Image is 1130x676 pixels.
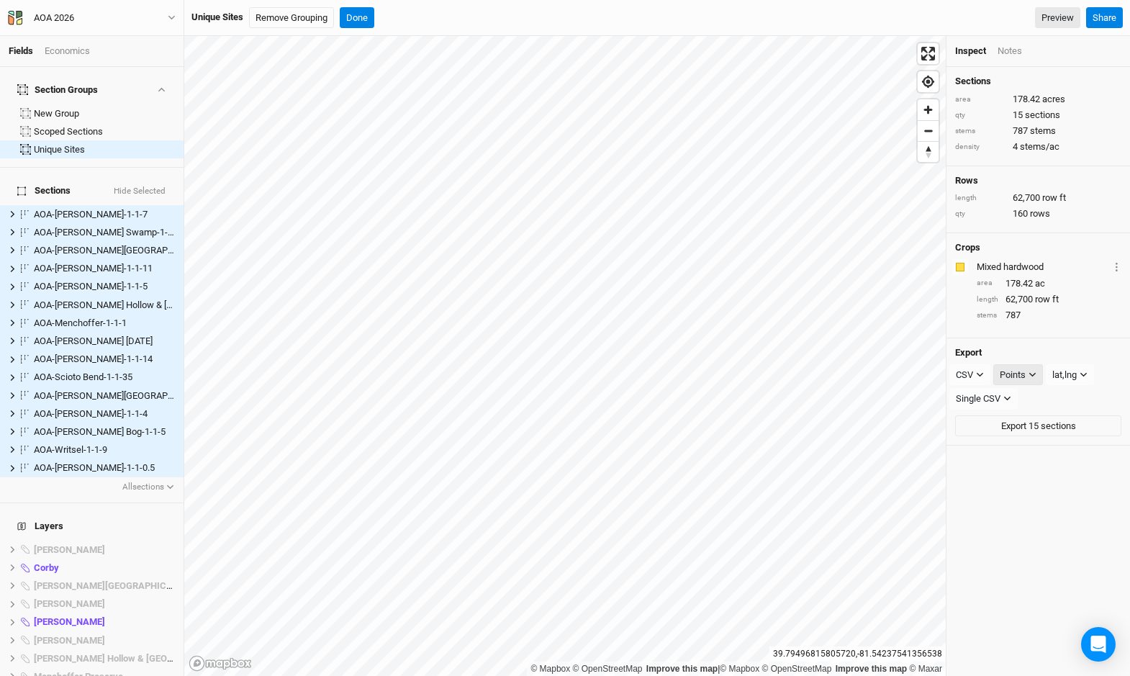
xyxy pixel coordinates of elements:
[34,353,153,364] span: AOA-[PERSON_NAME]-1-1-14
[955,207,1121,220] div: 160
[918,120,939,141] button: Zoom out
[34,209,175,220] div: AOA-Adelphi Moraine-1-1-7
[955,191,1121,204] div: 62,700
[977,294,998,305] div: length
[1042,191,1066,204] span: row ft
[34,544,105,555] span: [PERSON_NAME]
[977,309,1121,322] div: 787
[955,142,1005,153] div: density
[34,444,107,455] span: AOA-Writsel-1-1-9
[34,245,175,256] div: AOA-Darby Lakes Preserve-1-1-3
[1042,93,1065,106] span: acres
[113,186,166,197] button: Hide Selected
[340,7,374,29] button: Done
[1086,7,1123,29] button: Share
[34,11,74,25] div: AOA 2026
[836,664,907,674] a: Improve this map
[34,281,148,292] span: AOA-[PERSON_NAME]-1-1-5
[1030,125,1056,138] span: stems
[34,353,175,365] div: AOA-Riddle-1-1-14
[955,175,1121,186] h4: Rows
[34,245,235,256] span: AOA-[PERSON_NAME][GEOGRAPHIC_DATA]-1-1-3
[720,664,759,674] a: Mapbox
[34,408,148,419] span: AOA-[PERSON_NAME]-1-1-4
[34,126,175,138] div: Scoped Sections
[909,664,942,674] a: Maxar
[998,45,1022,58] div: Notes
[34,426,166,437] span: AOA-[PERSON_NAME] Bog-1-1-5
[955,415,1121,437] button: Export 15 sections
[918,141,939,162] button: Reset bearing to north
[956,368,973,382] div: CSV
[34,426,175,438] div: AOA-Utzinger Bog-1-1-5
[1000,368,1026,382] div: Points
[955,93,1121,106] div: 178.42
[34,653,175,664] div: Hintz Hollow & Stone Canyon
[955,125,1121,138] div: 787
[34,227,175,238] div: AOA-Cackley Swamp-1-1-4
[1030,207,1050,220] span: rows
[34,371,132,382] span: AOA-Scioto Bend-1-1-35
[45,45,90,58] div: Economics
[918,43,939,64] button: Enter fullscreen
[918,99,939,120] button: Zoom in
[955,126,1005,137] div: stems
[977,278,998,289] div: area
[977,293,1121,306] div: 62,700
[34,462,155,473] span: AOA-[PERSON_NAME]-1-1-0.5
[977,277,1121,290] div: 178.42
[34,108,175,120] div: New Group
[34,562,59,573] span: Corby
[918,142,939,162] span: Reset bearing to north
[189,655,252,672] a: Mapbox logo
[34,390,240,401] span: AOA-[PERSON_NAME][GEOGRAPHIC_DATA]-1-1-24
[1020,140,1059,153] span: stems/ac
[1035,7,1080,29] a: Preview
[1046,364,1094,386] button: lat,lng
[530,662,942,676] div: |
[34,335,175,347] div: AOA-Poston 1-1-41
[34,635,175,646] div: Genevieve Jones
[955,347,1121,359] h4: Export
[34,408,175,420] div: AOA-Stevens-1-1-4
[918,121,939,141] span: Zoom out
[573,664,643,674] a: OpenStreetMap
[34,444,175,456] div: AOA-Writsel-1-1-9
[9,512,175,541] h4: Layers
[34,263,153,274] span: AOA-[PERSON_NAME]-1-1-11
[34,598,105,609] span: [PERSON_NAME]
[949,364,990,386] button: CSV
[955,110,1005,121] div: qty
[1081,627,1116,662] div: Open Intercom Messenger
[1112,258,1121,275] button: Crop Usage
[34,335,153,346] span: AOA-[PERSON_NAME] [DATE]
[993,364,1043,386] button: Points
[122,480,176,495] button: Allsections
[249,7,334,29] button: Remove Grouping
[34,462,175,474] div: AOA-Wylie Ridge-1-1-0.5
[949,388,1018,410] button: Single CSV
[955,76,1121,87] h4: Sections
[955,109,1121,122] div: 15
[7,10,176,26] button: AOA 2026
[977,310,998,321] div: stems
[155,85,167,94] button: Show section groups
[184,36,946,676] canvas: Map
[956,392,1000,406] div: Single CSV
[918,71,939,92] span: Find my location
[955,94,1005,105] div: area
[34,616,105,627] span: [PERSON_NAME]
[955,242,980,253] h4: Crops
[191,11,243,24] div: Unique Sites
[34,317,175,329] div: AOA-Menchoffer-1-1-1
[1035,277,1045,290] span: ac
[34,598,175,610] div: Darby Oaks
[646,664,718,674] a: Improve this map
[9,45,33,56] a: Fields
[955,45,986,58] div: Inspect
[34,281,175,292] div: AOA-Genevieve Jones-1-1-5
[1025,109,1060,122] span: sections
